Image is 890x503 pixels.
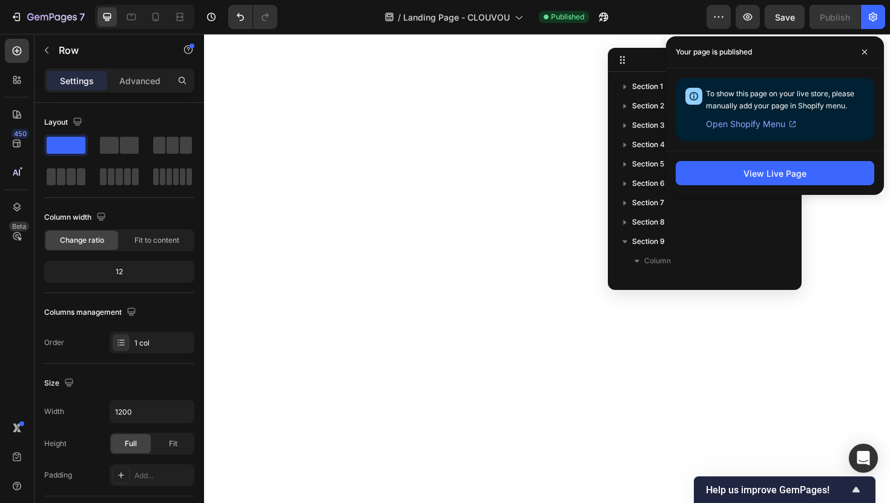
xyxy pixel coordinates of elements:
[134,338,191,349] div: 1 col
[125,438,137,449] span: Full
[403,11,510,24] span: Landing Page - CLOUVOU
[706,117,785,131] span: Open Shopify Menu
[59,43,162,58] p: Row
[632,139,665,151] span: Section 4
[44,304,139,321] div: Columns management
[9,222,29,231] div: Beta
[110,401,194,422] input: Auto
[44,375,76,392] div: Size
[656,274,694,286] span: Row 3 cols
[706,484,849,496] span: Help us improve GemPages!
[775,12,795,22] span: Save
[119,74,160,87] p: Advanced
[551,12,584,22] span: Published
[60,235,104,246] span: Change ratio
[632,81,663,93] span: Section 1
[632,216,665,228] span: Section 8
[632,197,664,209] span: Section 7
[60,74,94,87] p: Settings
[44,406,64,417] div: Width
[134,235,179,246] span: Fit to content
[44,209,108,226] div: Column width
[706,89,854,110] span: To show this page on your live store, please manually add your page in Shopify menu.
[12,129,29,139] div: 450
[632,235,665,248] span: Section 9
[676,46,752,58] p: Your page is published
[632,158,664,170] span: Section 5
[706,482,863,497] button: Show survey - Help us improve GemPages!
[820,11,850,24] div: Publish
[809,5,860,29] button: Publish
[632,100,664,112] span: Section 2
[204,34,890,503] iframe: Design area
[79,10,85,24] p: 7
[47,263,192,280] div: 12
[44,470,72,481] div: Padding
[632,119,665,131] span: Section 3
[44,438,67,449] div: Height
[44,337,64,348] div: Order
[765,5,805,29] button: Save
[398,11,401,24] span: /
[5,5,90,29] button: 7
[228,5,277,29] div: Undo/Redo
[743,167,806,180] div: View Live Page
[644,255,671,267] span: Column
[676,161,874,185] button: View Live Page
[134,470,191,481] div: Add...
[44,114,85,131] div: Layout
[632,177,665,189] span: Section 6
[849,444,878,473] div: Open Intercom Messenger
[169,438,177,449] span: Fit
